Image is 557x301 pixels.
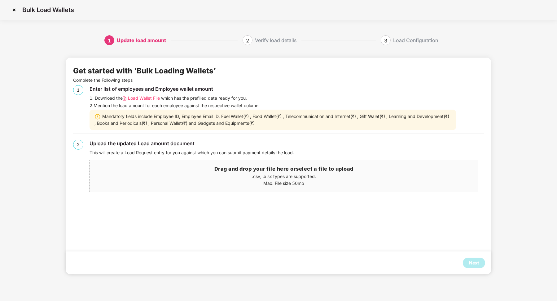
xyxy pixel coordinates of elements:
span: Load Wallet File [128,95,160,102]
div: This will create a Load Request entry for you against which you can submit payment details the load. [90,149,484,156]
span: 3 [384,37,387,44]
span: select a file to upload [296,166,354,172]
div: 1. Download the which has the prefilled data ready for you. [90,95,484,102]
div: Verify load details [255,35,296,45]
img: svg+xml;base64,PHN2ZyBpZD0iQ3Jvc3MtMzJ4MzIiIHhtbG5zPSJodHRwOi8vd3d3LnczLm9yZy8yMDAwL3N2ZyIgd2lkdG... [9,5,19,15]
p: Complete the Following steps [73,77,484,84]
div: Get started with ‘Bulk Loading Wallets’ [73,65,216,77]
span: 2 [246,37,249,44]
p: Max. File size 50mb [90,180,478,187]
p: .csv, .xlsx types are supported. [90,173,478,180]
p: Bulk Load Wallets [22,6,74,14]
div: 2 [73,140,83,150]
img: svg+xml;base64,PHN2ZyBpZD0iV2FybmluZ18tXzIweDIwIiBkYXRhLW5hbWU9Ildhcm5pbmcgLSAyMHgyMCIgeG1sbnM9Im... [94,114,101,120]
div: Enter list of employees and Employee wallet amount [90,85,484,93]
div: Load Configuration [393,35,438,45]
div: Upload the updated Load amount document [90,140,484,147]
img: svg+xml;base64,PHN2ZyB4bWxucz0iaHR0cDovL3d3dy53My5vcmcvMjAwMC9zdmciIHdpZHRoPSIxMi4wNTMiIGhlaWdodD... [123,96,126,101]
span: Drag and drop your file here orselect a file to upload.csv, .xlsx types are supported.Max. File s... [90,160,478,192]
div: 1 [73,85,83,95]
div: Mandatory fields include Employee ID, Employee Email ID, Fuel Wallet(₹) , Food Wallet(₹) , Teleco... [90,110,456,130]
div: Next [469,260,479,266]
div: 2. Mention the load amount for each employee against the respective wallet column. [90,102,484,109]
div: Update load amount [117,35,166,45]
h3: Drag and drop your file here or [90,165,478,173]
span: 1 [108,37,111,44]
